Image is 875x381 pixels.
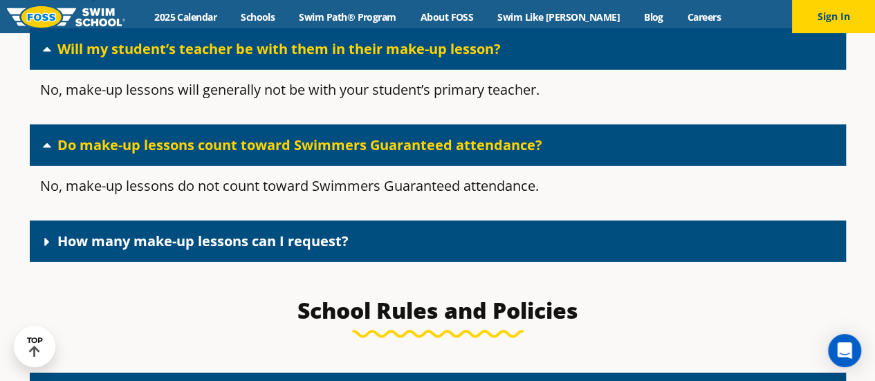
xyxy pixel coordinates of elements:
a: Do make-up lessons count toward Swimmers Guaranteed attendance? [57,136,542,154]
a: 2025 Calendar [142,10,229,24]
div: Will my student’s teacher be with them in their make-up lesson? [30,28,846,70]
p: No, make-up lessons will generally not be with your student’s primary teacher. [40,80,836,100]
div: TOP [27,336,43,357]
img: FOSS Swim School Logo [7,6,125,28]
div: Will my student’s teacher be with them in their make-up lesson? [30,70,846,121]
a: Swim Like [PERSON_NAME] [486,10,632,24]
a: Swim Path® Program [287,10,408,24]
a: Careers [675,10,733,24]
a: Blog [632,10,675,24]
div: How many make-up lessons can I request? [30,221,846,262]
a: How many make-up lessons can I request? [57,232,349,250]
div: Do make-up lessons count toward Swimmers Guaranteed attendance? [30,124,846,166]
div: Do make-up lessons count toward Swimmers Guaranteed attendance? [30,166,846,217]
a: Will my student’s teacher be with them in their make-up lesson? [57,39,501,58]
h3: School Rules and Policies [111,297,764,324]
div: Open Intercom Messenger [828,334,861,367]
a: About FOSS [408,10,486,24]
a: Schools [229,10,287,24]
p: No, make-up lessons do not count toward Swimmers Guaranteed attendance. [40,176,836,196]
